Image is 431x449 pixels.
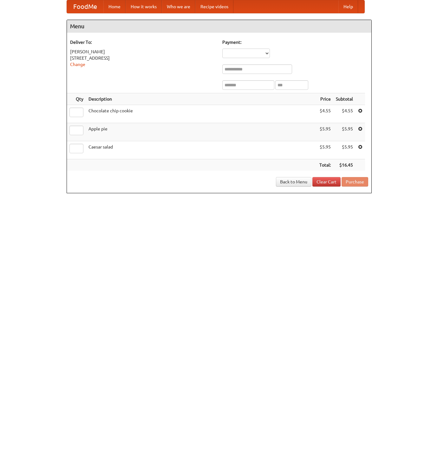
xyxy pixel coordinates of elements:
[86,141,317,159] td: Caesar salad
[317,105,333,123] td: $4.55
[70,39,216,45] h5: Deliver To:
[312,177,341,187] a: Clear Cart
[333,159,356,171] th: $16.45
[317,123,333,141] td: $5.95
[70,49,216,55] div: [PERSON_NAME]
[70,62,85,67] a: Change
[86,105,317,123] td: Chocolate chip cookie
[86,93,317,105] th: Description
[338,0,358,13] a: Help
[317,93,333,105] th: Price
[333,123,356,141] td: $5.95
[70,55,216,61] div: [STREET_ADDRESS]
[86,123,317,141] td: Apple pie
[342,177,368,187] button: Purchase
[162,0,195,13] a: Who we are
[67,20,371,33] h4: Menu
[67,0,103,13] a: FoodMe
[276,177,311,187] a: Back to Menu
[317,141,333,159] td: $5.95
[222,39,368,45] h5: Payment:
[195,0,233,13] a: Recipe videos
[317,159,333,171] th: Total:
[333,105,356,123] td: $4.55
[333,93,356,105] th: Subtotal
[126,0,162,13] a: How it works
[67,93,86,105] th: Qty
[333,141,356,159] td: $5.95
[103,0,126,13] a: Home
